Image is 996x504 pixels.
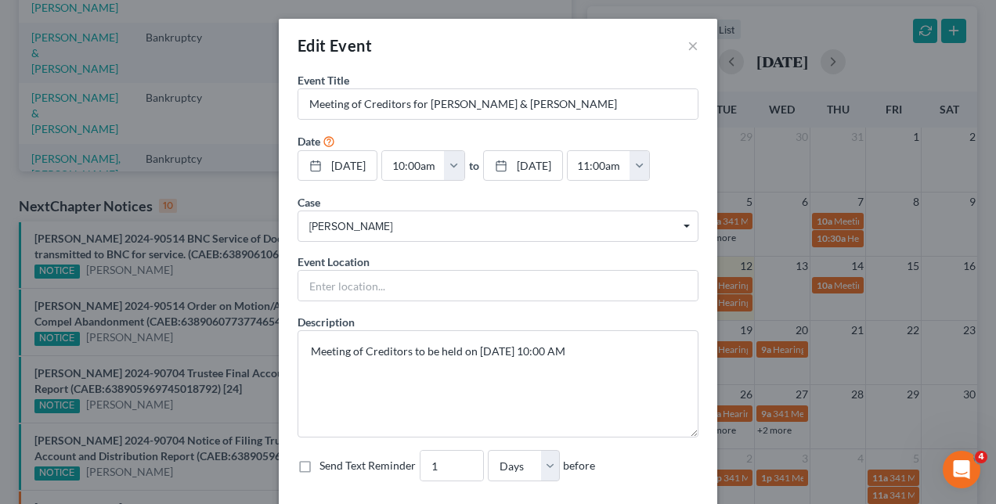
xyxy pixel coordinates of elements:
label: to [469,157,479,174]
span: [PERSON_NAME] [309,218,687,235]
span: Event Title [298,74,349,87]
span: 4 [975,451,987,463]
a: [DATE] [484,151,562,181]
label: Date [298,133,320,149]
input: -- : -- [568,151,630,181]
input: -- [420,451,483,481]
a: [DATE] [298,151,377,181]
span: Select box activate [298,211,698,242]
label: Send Text Reminder [319,458,416,473]
label: Description [298,314,355,330]
button: × [687,36,698,55]
input: -- : -- [382,151,445,181]
label: Event Location [298,254,370,270]
span: Edit Event [298,36,372,55]
input: Enter location... [298,271,698,301]
label: Case [298,194,320,211]
iframe: Intercom live chat [943,451,980,488]
input: Enter event name... [298,89,698,119]
span: before [563,458,595,473]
